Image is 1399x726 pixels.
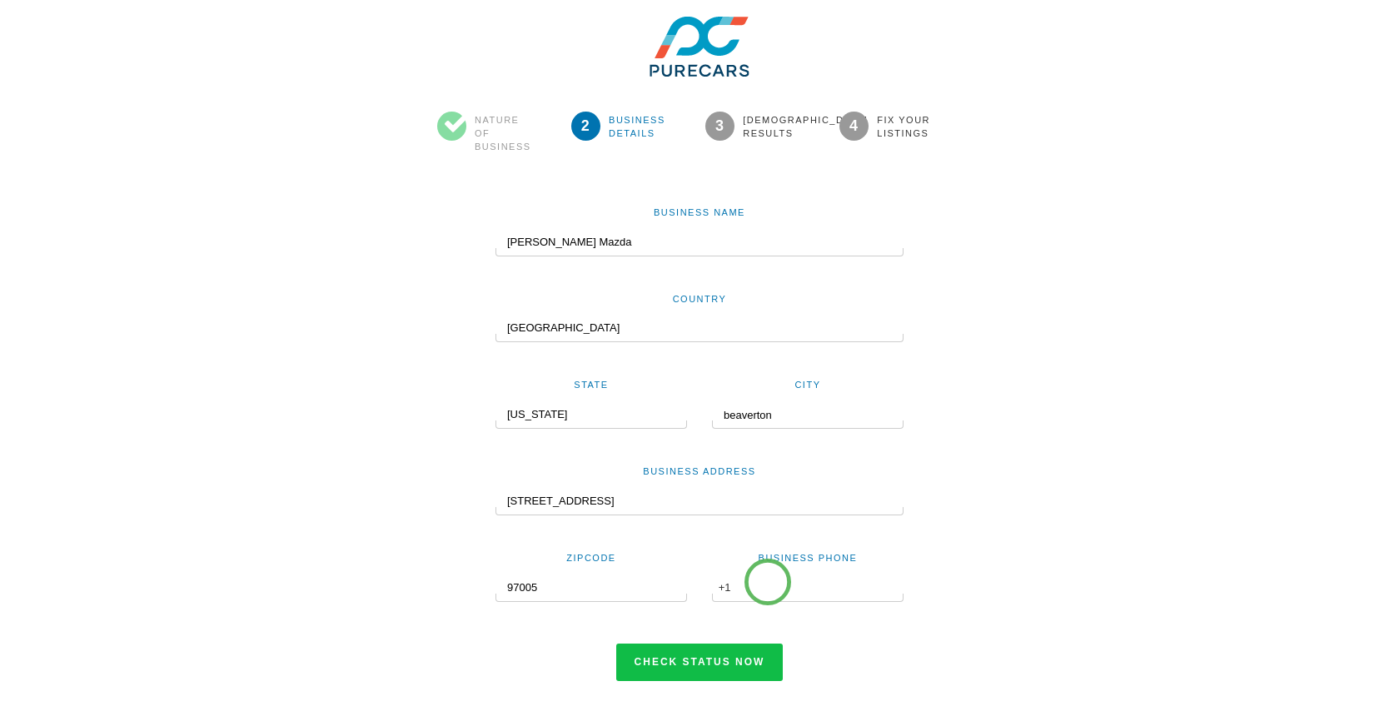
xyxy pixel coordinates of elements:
span: +1 [719,580,731,609]
span: 2 [571,112,600,141]
span: [DEMOGRAPHIC_DATA] Results [734,113,805,140]
label: Country [673,293,727,306]
input: Building, Street [495,487,904,515]
span: Nature of Business [466,113,537,153]
button: Check status now [616,644,784,682]
label: Business Address [643,465,755,479]
label: Business Phone [759,552,858,565]
span: 4 [839,112,869,141]
span: Business Details [600,113,671,140]
span: Fix your Listings [869,113,939,140]
label: State [574,379,608,392]
img: GsEXJj1dRr2yxwfCSclf.png [620,17,779,77]
label: City [794,379,820,392]
span: 3 [705,112,734,141]
label: Zipcode [566,552,615,565]
label: Business Name [654,206,745,220]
